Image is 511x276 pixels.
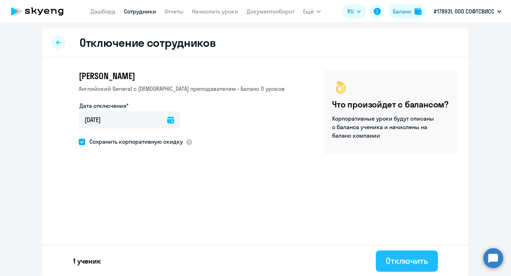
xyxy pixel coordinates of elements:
[79,35,216,50] h2: Отключение сотрудников
[332,79,349,96] img: ok
[90,8,115,15] a: Дашборд
[247,8,295,15] a: Документооборот
[347,7,354,16] span: RU
[79,70,135,82] span: [PERSON_NAME]
[303,7,314,16] span: Ещё
[332,114,435,140] p: Корпоративные уроки будут списаны с баланса ученика и начислены на баланс компании
[386,255,428,266] div: Отключить
[79,84,285,93] p: Английский General с [DEMOGRAPHIC_DATA] преподавателем • Баланс 0 уроков
[389,4,426,18] button: Балансbalance
[414,8,422,15] img: balance
[73,256,101,266] p: 1 ученик
[192,8,238,15] a: Начислить уроки
[393,7,412,16] div: Баланс
[376,250,438,272] button: Отключить
[342,4,366,18] button: RU
[79,111,180,128] input: дд.мм.гггг
[303,4,321,18] button: Ещё
[434,7,494,16] p: #178931, ООО СОФТСВИСС
[332,99,449,110] h4: Что произойдет с балансом?
[430,3,505,20] button: #178931, ООО СОФТСВИСС
[79,101,128,110] label: Дата отключения*
[124,8,156,15] a: Сотрудники
[85,137,183,146] span: Сохранить корпоративную скидку
[165,8,183,15] a: Отчеты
